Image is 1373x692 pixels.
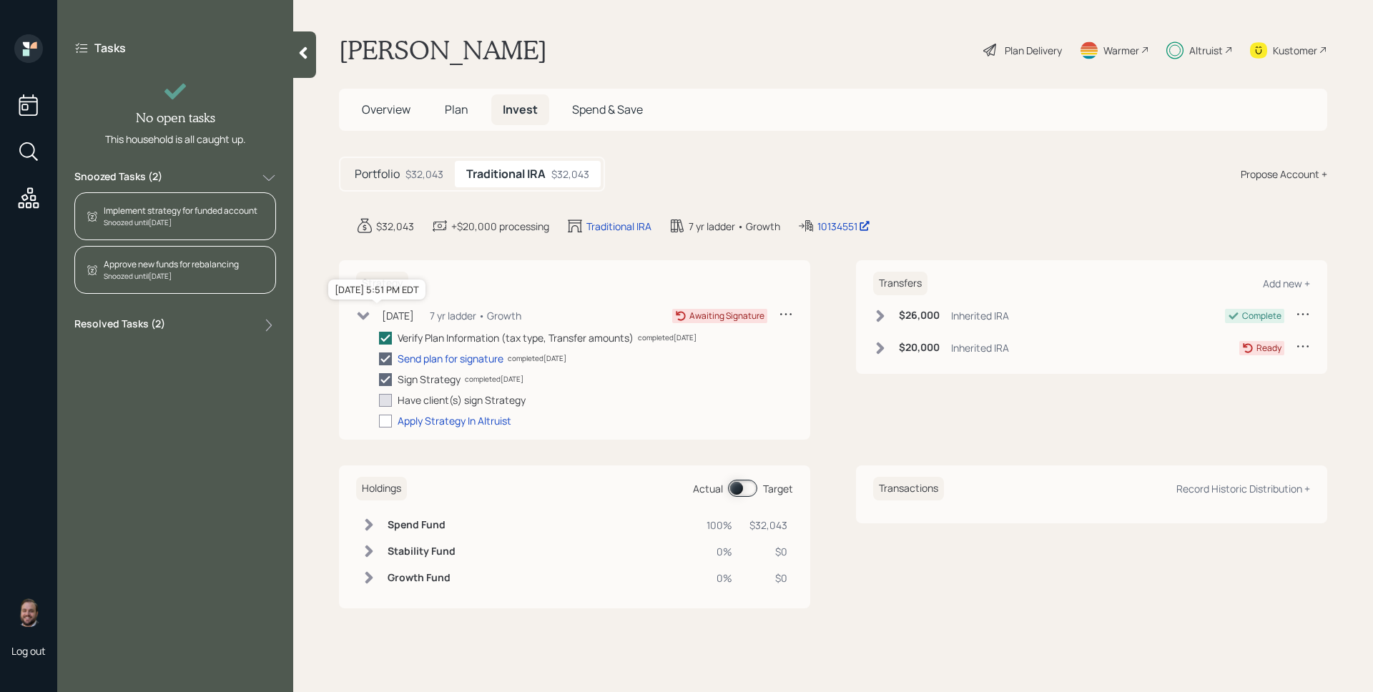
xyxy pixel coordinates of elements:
div: Snoozed until [DATE] [104,217,257,228]
div: Inherited IRA [951,340,1009,355]
div: completed [DATE] [508,353,566,364]
h6: Strategy [356,272,408,295]
h6: Transfers [873,272,927,295]
div: Snoozed until [DATE] [104,271,239,282]
div: Target [763,481,793,496]
h6: Stability Fund [388,545,456,558]
div: Record Historic Distribution + [1176,482,1310,495]
span: Overview [362,102,410,117]
div: 10134551 [817,219,870,234]
h6: $20,000 [899,342,940,354]
div: Propose Account + [1241,167,1327,182]
div: Approve new funds for rebalancing [104,258,239,271]
div: $32,043 [376,219,414,234]
h6: Spend Fund [388,519,456,531]
div: Inherited IRA [951,308,1009,323]
div: Implement strategy for funded account [104,204,257,217]
div: [DATE] [382,308,414,323]
h6: Holdings [356,477,407,500]
div: Add new + [1263,277,1310,290]
div: Ready [1256,342,1281,355]
h5: Traditional IRA [466,167,546,181]
div: Have client(s) sign Strategy [398,392,526,407]
div: Traditional IRA [586,219,651,234]
div: Warmer [1103,43,1139,58]
div: 7 yr ladder • Growth [430,308,521,323]
div: completed [DATE] [465,374,523,385]
div: Altruist [1189,43,1223,58]
h6: Growth Fund [388,572,456,584]
h4: No open tasks [136,110,215,126]
div: Awaiting Signature [689,310,764,322]
div: Apply Strategy In Altruist [398,413,511,428]
div: $0 [749,544,787,559]
div: Sign Strategy [398,372,461,387]
label: Resolved Tasks ( 2 ) [74,317,165,334]
div: +$20,000 processing [451,219,549,234]
div: Kustomer [1273,43,1317,58]
img: james-distasi-headshot.png [14,598,43,627]
label: Snoozed Tasks ( 2 ) [74,169,162,187]
h6: Transactions [873,477,944,500]
div: This household is all caught up. [105,132,246,147]
div: Plan Delivery [1005,43,1062,58]
h5: Portfolio [355,167,400,181]
div: 7 yr ladder • Growth [689,219,780,234]
div: Complete [1242,310,1281,322]
div: Actual [693,481,723,496]
div: $32,043 [749,518,787,533]
div: Send plan for signature [398,351,503,366]
div: Log out [11,644,46,658]
div: Verify Plan Information (tax type, Transfer amounts) [398,330,634,345]
span: Plan [445,102,468,117]
h1: [PERSON_NAME] [339,34,547,66]
div: $32,043 [405,167,443,182]
div: 0% [707,544,732,559]
h6: $26,000 [899,310,940,322]
div: 0% [707,570,732,585]
label: Tasks [94,40,126,56]
div: $32,043 [551,167,589,182]
span: Invest [503,102,538,117]
div: completed [DATE] [638,332,697,343]
div: 100% [707,518,732,533]
span: Spend & Save [572,102,643,117]
div: $0 [749,570,787,585]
